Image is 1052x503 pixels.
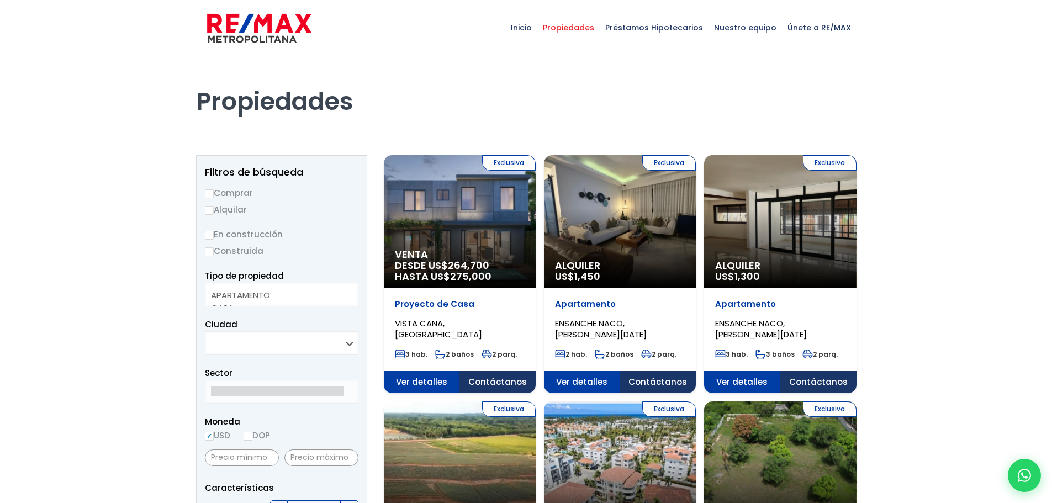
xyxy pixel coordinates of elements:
[715,299,845,310] p: Apartamento
[715,260,845,271] span: Alquiler
[205,367,232,379] span: Sector
[482,350,517,359] span: 2 parq.
[244,428,270,442] label: DOP
[715,317,807,340] span: ENSANCHE NACO, [PERSON_NAME][DATE]
[207,12,311,45] img: remax-metropolitana-logo
[205,206,214,215] input: Alquilar
[482,401,536,417] span: Exclusiva
[555,317,647,340] span: ENSANCHE NACO, [PERSON_NAME][DATE]
[574,269,600,283] span: 1,450
[537,11,600,44] span: Propiedades
[595,350,633,359] span: 2 baños
[555,269,600,283] span: US$
[704,155,856,393] a: Exclusiva Alquiler US$1,300 Apartamento ENSANCHE NACO, [PERSON_NAME][DATE] 3 hab. 3 baños 2 parq....
[782,11,857,44] span: Únete a RE/MAX
[704,371,780,393] span: Ver detalles
[205,203,358,216] label: Alquilar
[205,319,237,330] span: Ciudad
[709,11,782,44] span: Nuestro equipo
[482,155,536,171] span: Exclusiva
[196,56,857,117] h1: Propiedades
[205,449,279,466] input: Precio mínimo
[205,227,358,241] label: En construcción
[803,401,857,417] span: Exclusiva
[715,350,748,359] span: 3 hab.
[600,11,709,44] span: Préstamos Hipotecarios
[205,432,214,441] input: USD
[642,155,696,171] span: Exclusiva
[205,270,284,282] span: Tipo de propiedad
[211,301,344,314] option: CASA
[620,371,696,393] span: Contáctanos
[734,269,760,283] span: 1,300
[505,11,537,44] span: Inicio
[205,231,214,240] input: En construcción
[244,432,252,441] input: DOP
[435,350,474,359] span: 2 baños
[395,249,525,260] span: Venta
[755,350,795,359] span: 3 baños
[803,155,857,171] span: Exclusiva
[555,299,685,310] p: Apartamento
[205,428,230,442] label: USD
[459,371,536,393] span: Contáctanos
[641,350,676,359] span: 2 parq.
[205,247,214,256] input: Construida
[284,449,358,466] input: Precio máximo
[642,401,696,417] span: Exclusiva
[395,299,525,310] p: Proyecto de Casa
[205,189,214,198] input: Comprar
[715,269,760,283] span: US$
[384,155,536,393] a: Exclusiva Venta DESDE US$264,700 HASTA US$275,000 Proyecto de Casa VISTA CANA, [GEOGRAPHIC_DATA] ...
[780,371,857,393] span: Contáctanos
[205,481,358,495] p: Características
[555,260,685,271] span: Alquiler
[384,371,460,393] span: Ver detalles
[555,350,587,359] span: 2 hab.
[395,317,482,340] span: VISTA CANA, [GEOGRAPHIC_DATA]
[205,167,358,178] h2: Filtros de búsqueda
[211,289,344,301] option: APARTAMENTO
[544,155,696,393] a: Exclusiva Alquiler US$1,450 Apartamento ENSANCHE NACO, [PERSON_NAME][DATE] 2 hab. 2 baños 2 parq....
[205,415,358,428] span: Moneda
[205,186,358,200] label: Comprar
[802,350,838,359] span: 2 parq.
[395,271,525,282] span: HASTA US$
[450,269,491,283] span: 275,000
[395,260,525,282] span: DESDE US$
[448,258,489,272] span: 264,700
[395,350,427,359] span: 3 hab.
[544,371,620,393] span: Ver detalles
[205,244,358,258] label: Construida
